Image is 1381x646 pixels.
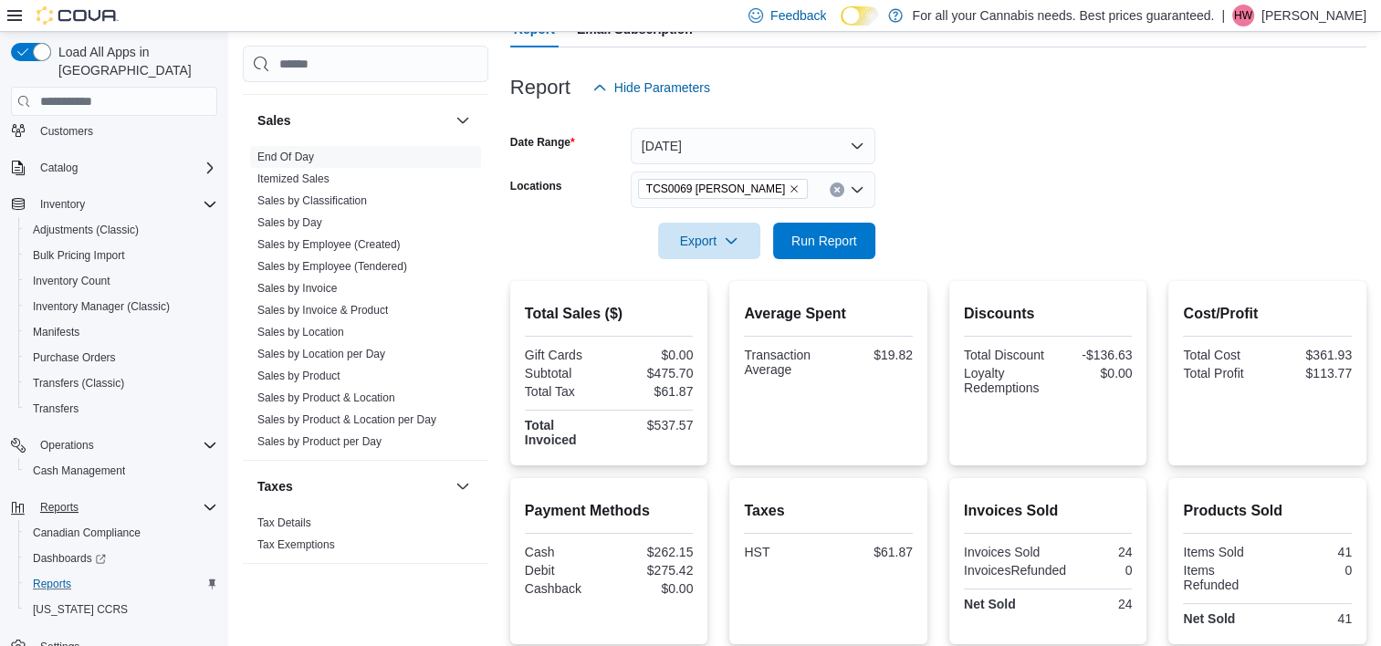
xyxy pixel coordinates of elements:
span: Manifests [33,325,79,339]
div: $61.87 [832,545,913,559]
a: Transfers (Classic) [26,372,131,394]
div: 24 [1051,545,1132,559]
div: $275.42 [612,563,693,578]
div: Debit [525,563,605,578]
div: Sales [243,146,488,460]
a: Dashboards [18,546,225,571]
div: $0.00 [612,348,693,362]
strong: Total Invoiced [525,418,577,447]
div: 41 [1271,611,1352,626]
button: Taxes [452,475,474,497]
span: Washington CCRS [26,599,217,620]
div: $113.77 [1271,366,1352,380]
span: Inventory Count [26,270,217,292]
span: Inventory [40,197,85,212]
div: Cash [525,545,605,559]
a: Cash Management [26,460,132,482]
span: Feedback [770,6,826,25]
label: Locations [510,179,562,193]
div: -$136.63 [1051,348,1132,362]
a: Sales by Product [257,370,340,382]
a: End Of Day [257,151,314,163]
div: $475.70 [612,366,693,380]
span: Cash Management [26,460,217,482]
span: Manifests [26,321,217,343]
span: Sales by Location [257,325,344,339]
div: $537.57 [612,418,693,432]
span: TCS0069 Macdonell [638,179,809,199]
a: Dashboards [26,547,113,569]
button: Bulk Pricing Import [18,243,225,268]
span: HW [1234,5,1252,26]
div: InvoicesRefunded [964,563,1066,578]
a: Sales by Product per Day [257,435,382,448]
a: Bulk Pricing Import [26,245,132,266]
div: Total Tax [525,384,605,399]
a: Sales by Location [257,326,344,339]
button: Manifests [18,319,225,345]
button: Sales [452,109,474,131]
span: Reports [33,577,71,591]
span: Itemized Sales [257,172,330,186]
span: Sales by Day [257,215,322,230]
button: Catalog [33,157,85,179]
span: Bulk Pricing Import [33,248,125,263]
h2: Payment Methods [525,500,694,522]
div: Taxes [243,512,488,563]
h2: Invoices Sold [964,500,1133,522]
div: Total Discount [964,348,1044,362]
span: Sales by Employee (Created) [257,237,401,252]
div: Subtotal [525,366,605,380]
div: Transaction Average [744,348,824,377]
p: | [1221,5,1225,26]
a: Adjustments (Classic) [26,219,146,241]
h3: Taxes [257,477,293,495]
div: $0.00 [612,581,693,596]
span: Inventory [33,193,217,215]
button: Inventory [4,192,225,217]
div: Haley Watson [1232,5,1254,26]
a: Sales by Classification [257,194,367,207]
span: Run Report [791,232,857,250]
span: Catalog [33,157,217,179]
div: 41 [1271,545,1352,559]
div: Items Sold [1183,545,1263,559]
a: Transfers [26,398,86,420]
span: Canadian Compliance [26,522,217,544]
a: Reports [26,573,78,595]
span: Sales by Product per Day [257,434,382,449]
div: $361.93 [1271,348,1352,362]
span: End Of Day [257,150,314,164]
button: Cash Management [18,458,225,484]
span: Sales by Product & Location [257,391,395,405]
span: Sales by Location per Day [257,347,385,361]
span: Canadian Compliance [33,526,141,540]
h2: Taxes [744,500,913,522]
button: Operations [33,434,101,456]
div: 0 [1271,563,1352,578]
span: Adjustments (Classic) [26,219,217,241]
button: Adjustments (Classic) [18,217,225,243]
span: Sales by Product [257,369,340,383]
span: Bulk Pricing Import [26,245,217,266]
a: Itemized Sales [257,172,330,185]
a: Sales by Employee (Created) [257,238,401,251]
a: Sales by Employee (Tendered) [257,260,407,273]
div: Items Refunded [1183,563,1263,592]
span: Dashboards [33,551,106,566]
button: Open list of options [850,182,864,197]
span: Customers [33,120,217,142]
button: Taxes [257,477,448,495]
button: Reports [18,571,225,597]
button: Inventory [33,193,92,215]
img: Cova [37,6,119,25]
div: $0.00 [1051,366,1132,380]
button: Sales [257,111,448,130]
a: Manifests [26,321,87,343]
button: Reports [33,496,86,518]
span: Hide Parameters [614,78,710,97]
h2: Cost/Profit [1183,303,1352,325]
span: Reports [40,500,78,515]
h3: Report [510,77,570,99]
